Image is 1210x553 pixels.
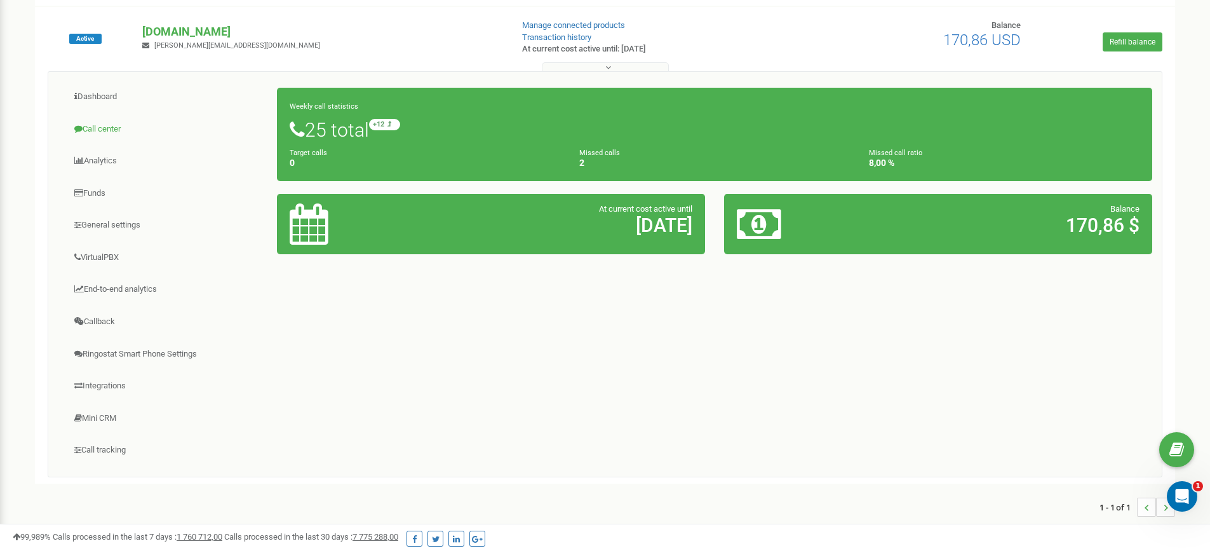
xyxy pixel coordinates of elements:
a: Transaction history [522,32,591,42]
span: 99,989% [13,532,51,542]
small: Missed call ratio [869,149,922,157]
span: At current cost active until [599,204,692,214]
a: Refill balance [1103,32,1162,51]
a: VirtualPBX [58,242,278,273]
a: End-to-end analytics [58,274,278,305]
a: Dashboard [58,81,278,113]
u: 7 775 288,00 [353,532,398,542]
nav: ... [1099,485,1175,529]
h4: 8,00 % [869,158,1139,168]
a: Ringostat Smart Phone Settings [58,339,278,370]
u: 1 760 712,00 [177,532,222,542]
span: Balance [992,20,1021,30]
span: Calls processed in the last 7 days : [53,532,222,542]
span: Active [69,34,102,44]
span: Balance [1110,204,1139,214]
h4: 0 [290,158,560,168]
a: Call tracking [58,435,278,466]
iframe: Intercom live chat [1167,481,1197,512]
span: 170,86 USD [943,31,1021,49]
a: Funds [58,178,278,209]
a: Call center [58,114,278,145]
small: +12 [369,119,400,130]
span: [PERSON_NAME][EMAIL_ADDRESS][DOMAIN_NAME] [154,41,320,50]
small: Target calls [290,149,327,157]
h2: [DATE] [430,215,692,236]
small: Weekly call statistics [290,102,358,111]
h4: 2 [579,158,850,168]
p: [DOMAIN_NAME] [142,24,501,40]
a: Analytics [58,146,278,177]
span: 1 [1193,481,1203,491]
a: Callback [58,306,278,338]
h1: 25 total [290,119,1139,140]
a: Integrations [58,371,278,402]
a: Manage connected products [522,20,625,30]
a: General settings [58,210,278,241]
small: Missed calls [579,149,620,157]
a: Mini CRM [58,403,278,434]
span: Calls processed in the last 30 days : [224,532,398,542]
span: 1 - 1 of 1 [1099,498,1137,517]
h2: 170,86 $ [877,215,1139,236]
p: At current cost active until: [DATE] [522,43,786,55]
